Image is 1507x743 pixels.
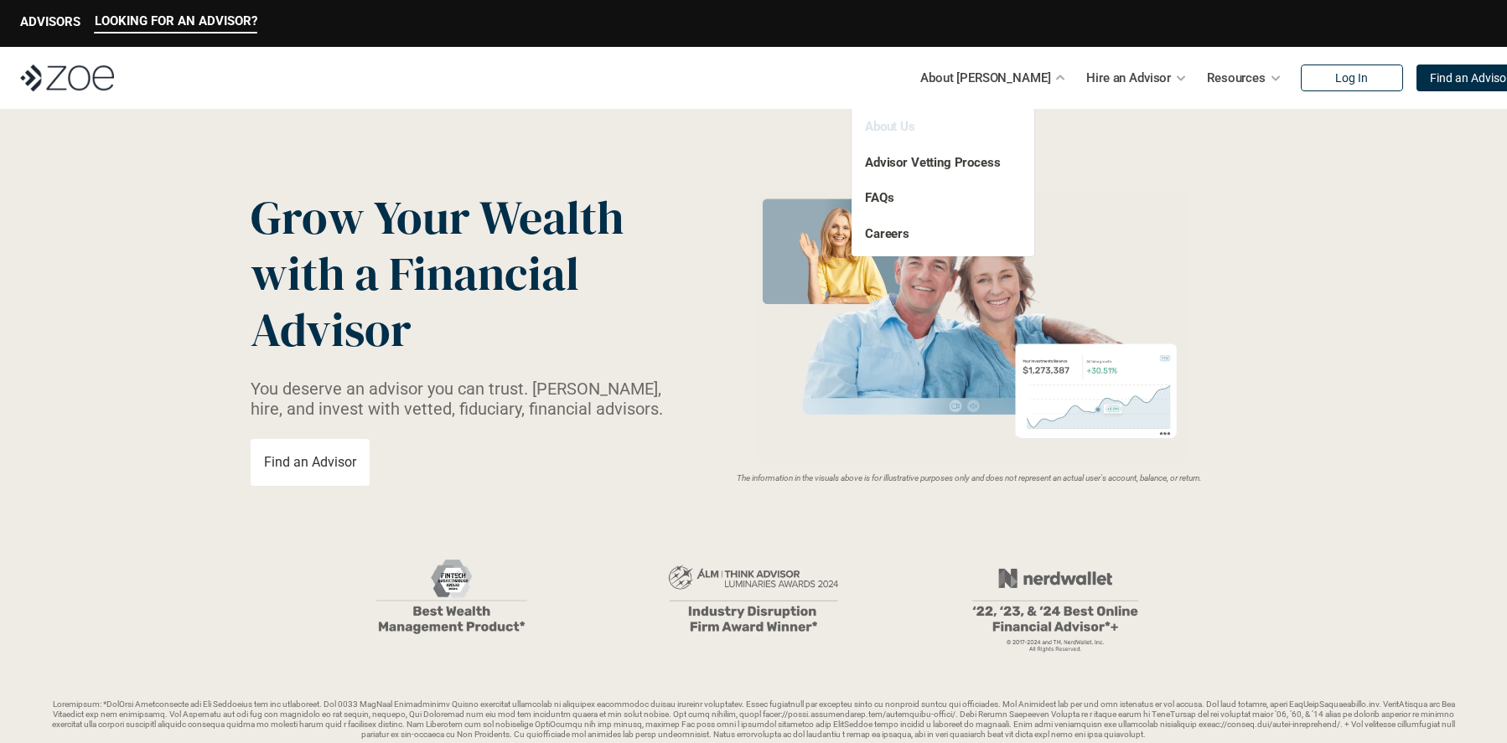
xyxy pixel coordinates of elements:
a: About Us [865,119,915,134]
p: ADVISORS [20,14,80,29]
p: About [PERSON_NAME] [920,65,1050,90]
a: Careers [865,226,909,241]
em: The information in the visuals above is for illustrative purposes only and does not represent an ... [737,473,1202,482]
a: Advisor Vetting Process [865,155,1001,170]
p: Find an Advisor [264,454,356,470]
span: Grow Your Wealth [251,185,624,250]
a: Log In [1301,64,1403,91]
a: Find an Advisor [251,439,370,486]
a: FAQs [865,190,893,205]
p: You deserve an advisor you can trust. [PERSON_NAME], hire, and invest with vetted, fiduciary, fin... [251,379,683,419]
p: Hire an Advisor [1086,65,1171,90]
p: LOOKING FOR AN ADVISOR? [95,13,257,28]
p: Log In [1335,71,1368,85]
p: Resources [1207,65,1266,90]
span: with a Financial Advisor [251,241,589,362]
